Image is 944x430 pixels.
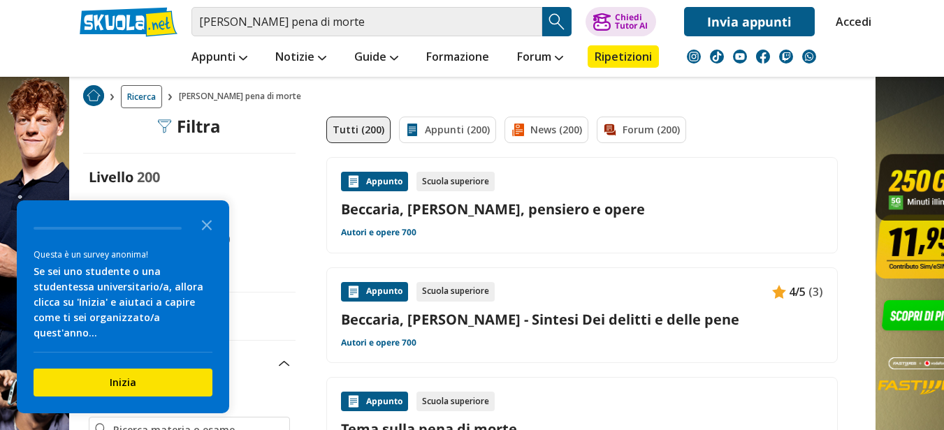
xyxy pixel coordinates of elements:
[341,310,823,329] a: Beccaria, [PERSON_NAME] - Sintesi Dei delitti e delle pene
[347,285,361,299] img: Appunti contenuto
[89,168,133,186] label: Livello
[347,175,361,188] img: Appunti contenuto
[191,7,542,36] input: Cerca appunti, riassunti o versioni
[341,337,416,348] a: Autori e opere 700
[179,85,307,108] span: [PERSON_NAME] pena di morte
[603,123,617,137] img: Forum filtro contenuto
[34,248,212,261] div: Questa è un survey anonima!
[416,392,495,411] div: Scuola superiore
[405,123,419,137] img: Appunti filtro contenuto
[423,45,493,71] a: Formazione
[157,117,221,136] div: Filtra
[542,7,572,36] button: Search Button
[789,283,806,301] span: 4/5
[399,117,496,143] a: Appunti (200)
[326,117,391,143] a: Tutti (200)
[193,210,221,238] button: Close the survey
[802,50,816,64] img: WhatsApp
[586,7,656,36] button: ChiediTutor AI
[504,117,588,143] a: News (200)
[341,200,823,218] a: Beccaria, [PERSON_NAME], pensiero e opere
[546,11,567,32] img: Cerca appunti, riassunti o versioni
[511,123,525,137] img: News filtro contenuto
[687,50,701,64] img: instagram
[83,85,104,108] a: Home
[597,117,686,143] a: Forum (200)
[341,282,408,302] div: Appunto
[341,172,408,191] div: Appunto
[341,227,416,238] a: Autori e opere 700
[684,7,815,36] a: Invia appunti
[137,168,160,186] span: 200
[416,282,495,302] div: Scuola superiore
[836,7,865,36] a: Accedi
[733,50,747,64] img: youtube
[416,172,495,191] div: Scuola superiore
[351,45,402,71] a: Guide
[121,85,162,108] a: Ricerca
[347,394,361,408] img: Appunti contenuto
[17,200,229,413] div: Survey
[272,45,330,71] a: Notizie
[279,361,290,366] img: Apri e chiudi sezione
[188,45,251,71] a: Appunti
[808,283,823,301] span: (3)
[34,369,212,396] button: Inizia
[83,85,104,106] img: Home
[341,392,408,411] div: Appunto
[34,264,212,341] div: Se sei uno studente o una studentessa universitario/a, allora clicca su 'Inizia' e aiutaci a capi...
[615,13,648,30] div: Chiedi Tutor AI
[772,285,786,299] img: Appunti contenuto
[779,50,793,64] img: twitch
[514,45,567,71] a: Forum
[756,50,770,64] img: facebook
[157,119,171,133] img: Filtra filtri mobile
[710,50,724,64] img: tiktok
[588,45,659,68] a: Ripetizioni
